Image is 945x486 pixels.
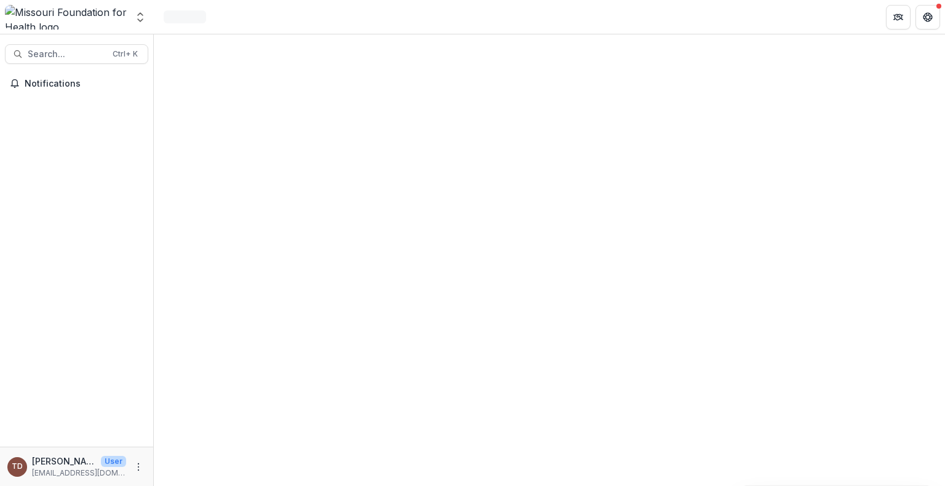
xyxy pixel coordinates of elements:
[5,44,148,64] button: Search...
[25,79,143,89] span: Notifications
[110,47,140,61] div: Ctrl + K
[131,460,146,474] button: More
[5,5,127,29] img: Missouri Foundation for Health logo
[132,5,149,29] button: Open entity switcher
[886,5,911,29] button: Partners
[32,468,126,479] p: [EMAIL_ADDRESS][DOMAIN_NAME]
[28,49,105,60] span: Search...
[915,5,940,29] button: Get Help
[32,455,96,468] p: [PERSON_NAME]
[12,463,23,471] div: Ty Dowdy
[159,8,211,26] nav: breadcrumb
[5,74,148,93] button: Notifications
[101,456,126,467] p: User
